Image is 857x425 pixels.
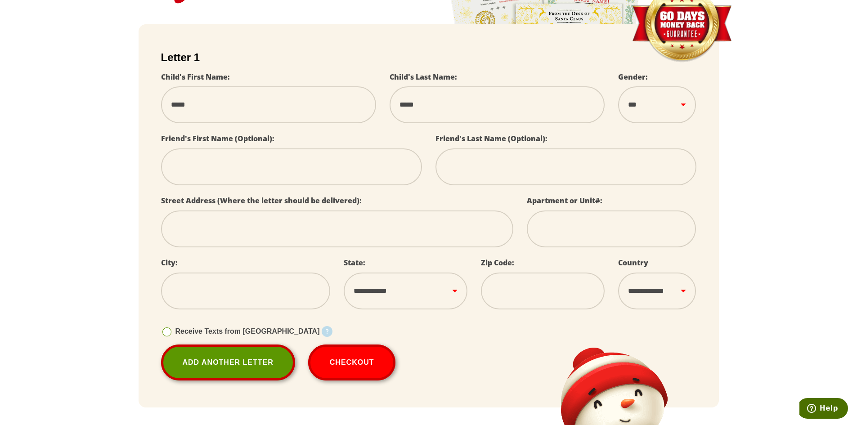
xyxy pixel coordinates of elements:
label: City: [161,258,178,268]
iframe: Opens a widget where you can find more information [799,398,848,421]
h2: Letter 1 [161,51,696,64]
label: Street Address (Where the letter should be delivered): [161,196,362,206]
label: Gender: [618,72,648,82]
span: Receive Texts from [GEOGRAPHIC_DATA] [175,327,320,335]
label: Apartment or Unit#: [527,196,602,206]
label: State: [344,258,365,268]
label: Child's Last Name: [390,72,457,82]
label: Zip Code: [481,258,514,268]
label: Friend's Last Name (Optional): [435,134,547,143]
label: Child's First Name: [161,72,230,82]
button: Checkout [308,344,396,380]
label: Friend's First Name (Optional): [161,134,274,143]
a: Add Another Letter [161,344,295,380]
label: Country [618,258,648,268]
